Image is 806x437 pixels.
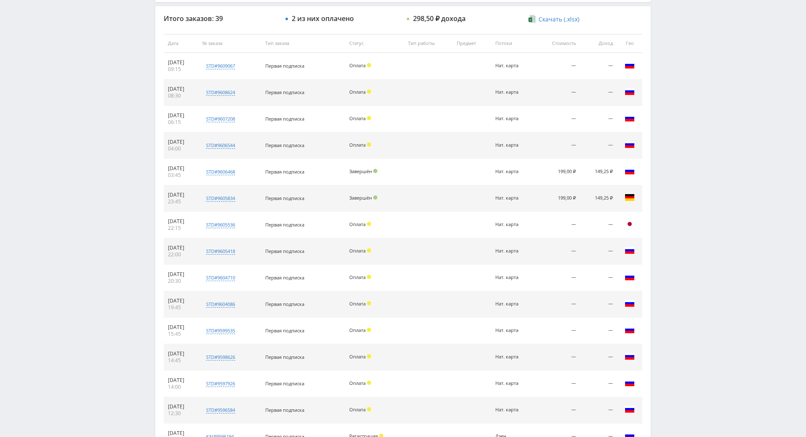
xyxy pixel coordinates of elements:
[168,165,194,172] div: [DATE]
[535,132,580,159] td: —
[367,116,371,120] span: Холд
[495,301,531,307] div: Нат. карта
[168,297,194,304] div: [DATE]
[168,119,194,126] div: 06:15
[206,63,235,69] div: std#9609067
[349,221,366,227] span: Оплата
[168,198,194,205] div: 23:45
[265,407,304,413] span: Первая подписка
[168,324,194,331] div: [DATE]
[265,116,304,122] span: Первая подписка
[625,140,635,150] img: rus.png
[367,142,371,147] span: Холд
[367,301,371,305] span: Холд
[168,245,194,251] div: [DATE]
[198,34,261,53] th: № заказа
[367,222,371,226] span: Холд
[168,218,194,225] div: [DATE]
[580,265,617,291] td: —
[349,353,366,360] span: Оплата
[580,132,617,159] td: —
[168,331,194,337] div: 15:45
[625,60,635,70] img: rus.png
[349,89,366,95] span: Оплата
[206,407,235,413] div: std#9596584
[535,371,580,397] td: —
[265,327,304,334] span: Первая подписка
[168,430,194,437] div: [DATE]
[413,15,466,22] div: 298,50 ₽ дохода
[367,90,371,94] span: Холд
[164,34,198,53] th: Дата
[292,15,354,22] div: 2 из них оплачено
[535,265,580,291] td: —
[453,34,491,53] th: Предмет
[349,115,366,121] span: Оплата
[580,185,617,212] td: 149,25 ₽
[625,87,635,97] img: rus.png
[367,63,371,67] span: Холд
[265,274,304,281] span: Первая подписка
[535,212,580,238] td: —
[349,195,372,201] span: Завершён
[580,397,617,424] td: —
[580,34,617,53] th: Доход
[349,62,366,68] span: Оплата
[580,159,617,185] td: 149,25 ₽
[495,169,531,174] div: Нат. карта
[580,106,617,132] td: —
[349,247,366,254] span: Оплата
[168,225,194,232] div: 22:15
[206,354,235,361] div: std#9598626
[580,371,617,397] td: —
[367,354,371,358] span: Холд
[373,169,377,173] span: Подтвержден
[261,34,345,53] th: Тип заказа
[345,34,404,53] th: Статус
[580,238,617,265] td: —
[625,325,635,335] img: rus.png
[206,327,235,334] div: std#9599535
[535,79,580,106] td: —
[168,86,194,92] div: [DATE]
[580,318,617,344] td: —
[404,34,453,53] th: Тип работы
[495,354,531,360] div: Нат. карта
[168,92,194,99] div: 08:30
[206,221,235,228] div: std#9605536
[529,15,579,24] a: Скачать (.xlsx)
[495,63,531,68] div: Нат. карта
[206,301,235,308] div: std#9604086
[349,300,366,307] span: Оплата
[206,274,235,281] div: std#9604710
[535,238,580,265] td: —
[168,139,194,145] div: [DATE]
[625,351,635,361] img: rus.png
[265,63,304,69] span: Первая подписка
[349,142,366,148] span: Оплата
[168,403,194,410] div: [DATE]
[265,248,304,254] span: Первая подписка
[168,192,194,198] div: [DATE]
[206,248,235,255] div: std#9605418
[349,327,366,333] span: Оплата
[265,221,304,228] span: Первая подписка
[495,116,531,121] div: Нат. карта
[168,357,194,364] div: 14:45
[495,90,531,95] div: Нат. карта
[164,15,277,22] div: Итого заказов: 39
[349,274,366,280] span: Оплата
[265,380,304,387] span: Первая подписка
[535,106,580,132] td: —
[495,195,531,201] div: Нат. карта
[367,275,371,279] span: Холд
[535,397,580,424] td: —
[206,142,235,149] div: std#9606544
[265,142,304,148] span: Первая подписка
[580,79,617,106] td: —
[265,195,304,201] span: Первая подписка
[367,407,371,411] span: Холд
[265,301,304,307] span: Первая подписка
[265,168,304,175] span: Первая подписка
[617,34,642,53] th: Гео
